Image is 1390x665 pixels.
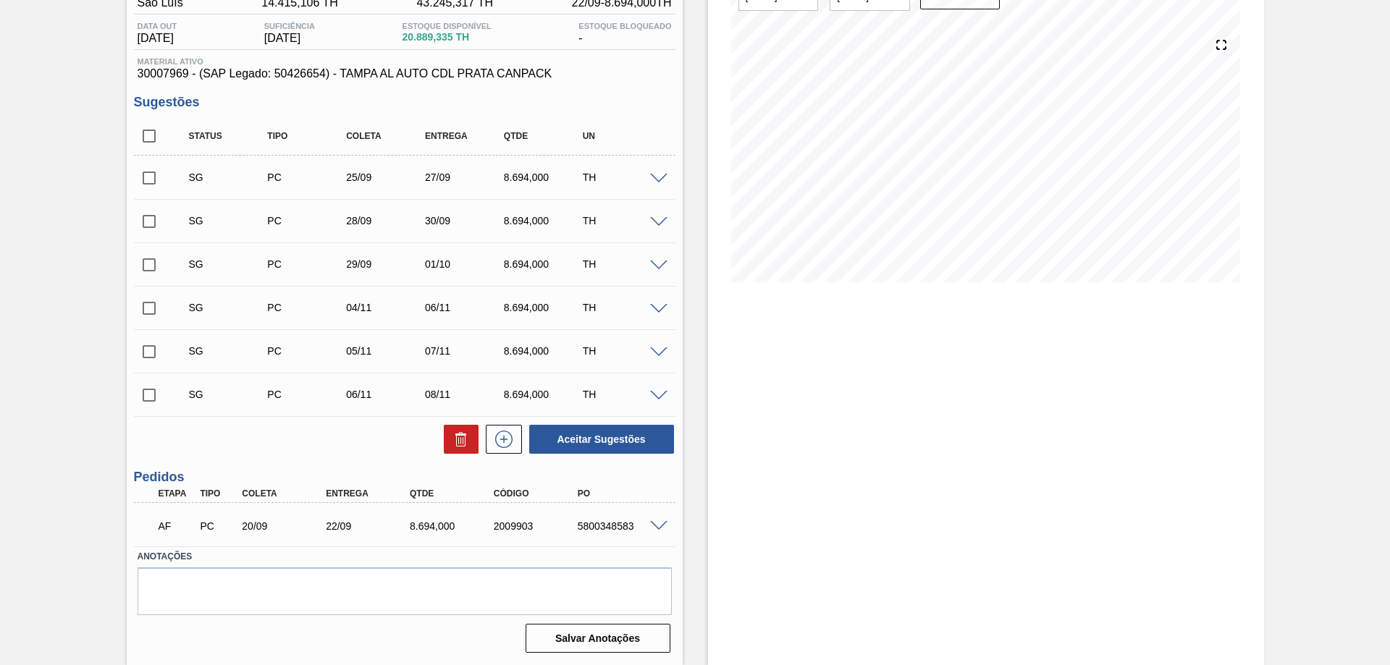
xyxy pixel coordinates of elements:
[421,389,509,400] div: 08/11/2025
[529,425,674,454] button: Aceitar Sugestões
[322,520,416,532] div: 22/09/2025
[138,32,177,45] span: [DATE]
[500,345,588,357] div: 8.694,000
[134,95,675,110] h3: Sugestões
[155,510,198,542] div: Aguardando Faturamento
[579,258,667,270] div: TH
[342,302,430,313] div: 04/11/2025
[500,258,588,270] div: 8.694,000
[579,171,667,183] div: TH
[342,171,430,183] div: 25/09/2025
[185,171,273,183] div: Sugestão Criada
[138,546,672,567] label: Anotações
[138,67,672,80] span: 30007969 - (SAP Legado: 50426654) - TAMPA AL AUTO CDL PRATA CANPACK
[500,302,588,313] div: 8.694,000
[579,302,667,313] div: TH
[575,22,675,45] div: -
[421,171,509,183] div: 27/09/2025
[342,345,430,357] div: 05/11/2025
[574,520,668,532] div: 5800348583
[264,389,351,400] div: Pedido de Compra
[500,131,588,141] div: Qtde
[522,423,675,455] div: Aceitar Sugestões
[500,215,588,226] div: 8.694,000
[574,488,668,499] div: PO
[490,488,584,499] div: Código
[238,520,332,532] div: 20/09/2025
[342,258,430,270] div: 29/09/2025
[579,215,667,226] div: TH
[138,22,177,30] span: Data out
[500,389,588,400] div: 8.694,000
[264,22,315,30] span: Suficiência
[134,470,675,485] h3: Pedidos
[479,425,522,454] div: Nova sugestão
[196,520,240,532] div: Pedido de Compra
[421,345,509,357] div: 07/11/2025
[421,258,509,270] div: 01/10/2025
[403,32,492,43] span: 20.889,335 TH
[185,258,273,270] div: Sugestão Criada
[322,488,416,499] div: Entrega
[406,520,500,532] div: 8.694,000
[579,389,667,400] div: TH
[238,488,332,499] div: Coleta
[342,389,430,400] div: 06/11/2025
[406,488,500,499] div: Qtde
[138,57,672,66] span: Material ativo
[500,171,588,183] div: 8.694,000
[264,258,351,270] div: Pedido de Compra
[342,215,430,226] div: 28/09/2025
[185,345,273,357] div: Sugestão Criada
[264,215,351,226] div: Pedido de Compra
[437,425,479,454] div: Excluir Sugestões
[403,22,492,30] span: Estoque Disponível
[264,131,351,141] div: Tipo
[579,345,667,357] div: TH
[155,488,198,499] div: Etapa
[264,302,351,313] div: Pedido de Compra
[421,215,509,226] div: 30/09/2025
[185,131,273,141] div: Status
[159,520,195,532] p: AF
[185,389,273,400] div: Sugestão Criada
[342,131,430,141] div: Coleta
[185,302,273,313] div: Sugestão Criada
[421,302,509,313] div: 06/11/2025
[264,345,351,357] div: Pedido de Compra
[264,32,315,45] span: [DATE]
[185,215,273,226] div: Sugestão Criada
[421,131,509,141] div: Entrega
[490,520,584,532] div: 2009903
[578,22,671,30] span: Estoque Bloqueado
[196,488,240,499] div: Tipo
[526,624,670,653] button: Salvar Anotações
[579,131,667,141] div: UN
[264,171,351,183] div: Pedido de Compra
